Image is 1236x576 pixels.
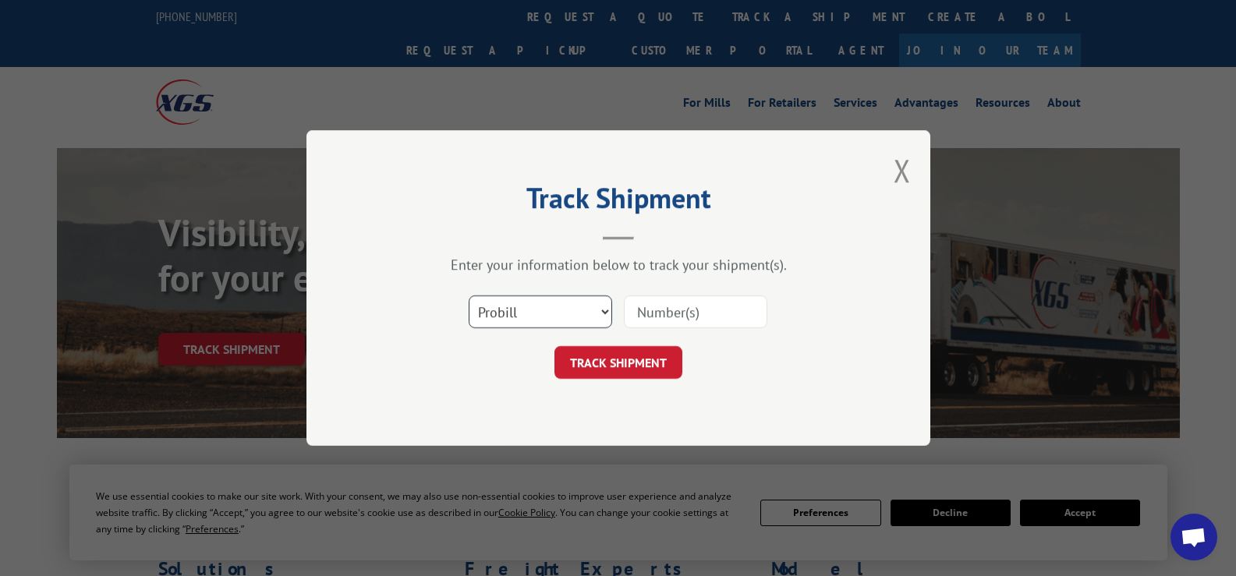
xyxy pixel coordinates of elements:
[554,346,682,379] button: TRACK SHIPMENT
[384,256,852,274] div: Enter your information below to track your shipment(s).
[384,187,852,217] h2: Track Shipment
[894,150,911,191] button: Close modal
[624,295,767,328] input: Number(s)
[1170,514,1217,560] div: Open chat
